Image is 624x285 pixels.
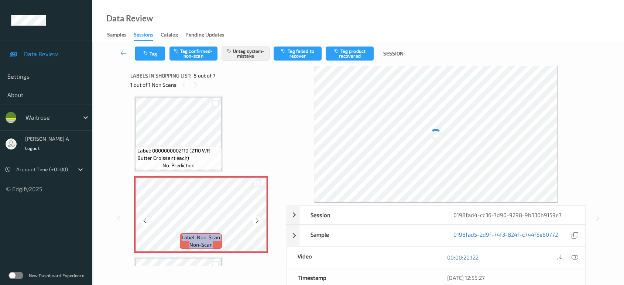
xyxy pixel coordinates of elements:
[274,47,322,61] button: Tag failed to recover
[130,72,191,79] span: Labels in shopping list:
[134,30,161,41] a: Sessions
[189,241,213,248] span: non-scan
[286,225,586,247] div: Sample0198fad5-2d9f-74f3-824f-c744f5e60772
[222,47,270,61] button: Untag system-mistake
[299,206,442,224] div: Session
[287,247,436,268] div: Video
[135,47,165,61] button: Tag
[442,206,585,224] div: 0198fad4-cc36-7d90-9298-9b330b9159e7
[185,31,224,40] div: Pending Updates
[162,162,195,169] span: no-prediction
[169,47,217,61] button: Tag confirmed-non-scan
[182,234,220,241] span: Label: Non-Scan
[134,31,153,41] div: Sessions
[137,147,220,162] span: Label: 0000000002110 (2110 WR Butter Croissant each)
[447,254,478,261] a: 00:00:20.122
[194,72,215,79] span: 5 out of 7
[299,225,442,246] div: Sample
[106,15,153,22] div: Data Review
[185,30,232,40] a: Pending Updates
[326,47,374,61] button: Tag product recovered
[453,231,558,241] a: 0198fad5-2d9f-74f3-824f-c744f5e60772
[107,30,134,40] a: Samples
[107,31,126,40] div: Samples
[383,50,404,57] span: Session:
[130,80,281,89] div: 1 out of 1 Non Scans
[286,205,586,224] div: Session0198fad4-cc36-7d90-9298-9b330b9159e7
[161,30,185,40] a: Catalog
[161,31,178,40] div: Catalog
[447,274,574,281] div: [DATE] 12:55:27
